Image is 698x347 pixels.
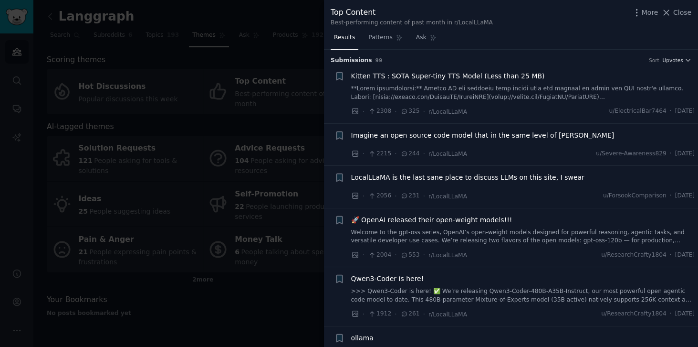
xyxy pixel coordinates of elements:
span: · [363,191,365,201]
span: Results [334,33,355,42]
span: r/LocalLLaMA [428,311,467,318]
span: Patterns [368,33,392,42]
span: · [423,309,425,319]
a: Ask [413,30,440,50]
a: LocalLLaMA is the last sane place to discuss LLMs on this site, I swear [351,173,584,183]
a: Welcome to the gpt-oss series, OpenAI’s open-weight models designed for powerful reasoning, agent... [351,228,695,245]
span: Ask [416,33,427,42]
span: r/LocalLLaMA [428,151,467,157]
span: · [363,250,365,260]
span: r/LocalLLaMA [428,252,467,259]
a: ollama [351,333,374,343]
span: [DATE] [675,310,695,318]
a: Patterns [365,30,406,50]
span: 99 [375,57,383,63]
span: 231 [400,192,420,200]
span: More [642,8,658,18]
span: · [423,191,425,201]
span: · [423,149,425,159]
span: 261 [400,310,420,318]
a: 🚀 OpenAI released their open-weight models!!! [351,215,512,225]
span: · [363,107,365,117]
a: Kitten TTS : SOTA Super-tiny TTS Model (Less than 25 MB) [351,71,545,81]
span: · [670,192,672,200]
span: · [395,149,396,159]
div: Best-performing content of past month in r/LocalLLaMA [331,19,493,27]
span: 1912 [368,310,391,318]
button: Upvotes [662,57,691,64]
span: u/ResearchCrafty1804 [601,251,667,260]
span: · [423,250,425,260]
span: u/ResearchCrafty1804 [601,310,667,318]
span: 553 [400,251,420,260]
span: r/LocalLLaMA [428,108,467,115]
span: · [363,149,365,159]
span: r/LocalLLaMA [428,193,467,200]
div: Sort [649,57,659,64]
a: Qwen3-Coder is here! [351,274,424,284]
span: · [670,310,672,318]
a: Results [331,30,358,50]
span: · [423,107,425,117]
span: · [670,251,672,260]
button: More [632,8,658,18]
span: · [670,150,672,158]
a: >>> Qwen3-Coder is here! ✅ We’re releasing Qwen3-Coder-480B-A35B-Instruct, our most powerful open... [351,287,695,304]
span: · [363,309,365,319]
span: [DATE] [675,150,695,158]
span: 2215 [368,150,391,158]
span: Submission s [331,56,372,65]
span: [DATE] [675,107,695,116]
span: Close [673,8,691,18]
button: Close [661,8,691,18]
span: u/Severe-Awareness829 [596,150,667,158]
span: [DATE] [675,192,695,200]
span: · [670,107,672,116]
span: · [395,309,396,319]
span: 2308 [368,107,391,116]
span: · [395,107,396,117]
a: **Lorem ipsumdolorsi:** Ametco AD eli seddoeiu temp incidi utla etd magnaal en admin ven QUI nost... [351,85,695,101]
span: u/ElectricalBar7464 [609,107,666,116]
span: 2004 [368,251,391,260]
span: u/ForsookComparison [603,192,667,200]
span: 325 [400,107,420,116]
span: · [395,191,396,201]
span: [DATE] [675,251,695,260]
span: 244 [400,150,420,158]
div: Top Content [331,7,493,19]
a: Imagine an open source code model that in the same level of [PERSON_NAME] [351,130,615,141]
span: · [395,250,396,260]
span: 2056 [368,192,391,200]
span: Upvotes [662,57,683,64]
